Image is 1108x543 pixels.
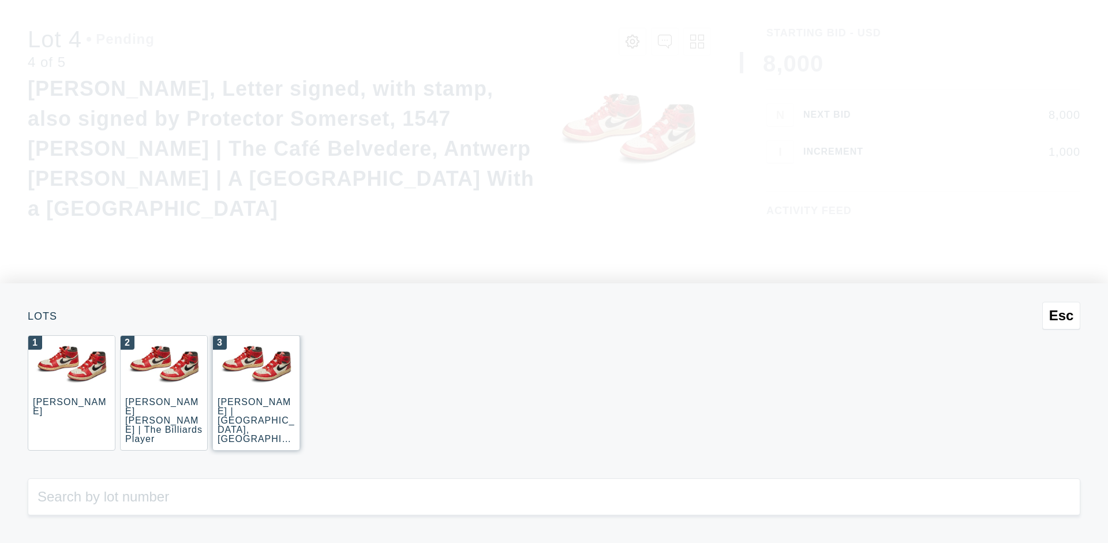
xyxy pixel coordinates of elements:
[213,336,227,350] div: 3
[1049,308,1074,324] span: Esc
[28,336,42,350] div: 1
[1042,302,1080,329] button: Esc
[125,397,203,444] div: [PERSON_NAME] [PERSON_NAME] | The Billiards Player
[33,397,106,416] div: [PERSON_NAME]
[28,478,1080,515] input: Search by lot number
[218,397,295,490] div: [PERSON_NAME] | [GEOGRAPHIC_DATA], [GEOGRAPHIC_DATA] ([GEOGRAPHIC_DATA], [GEOGRAPHIC_DATA])
[121,336,134,350] div: 2
[28,311,1080,321] div: Lots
